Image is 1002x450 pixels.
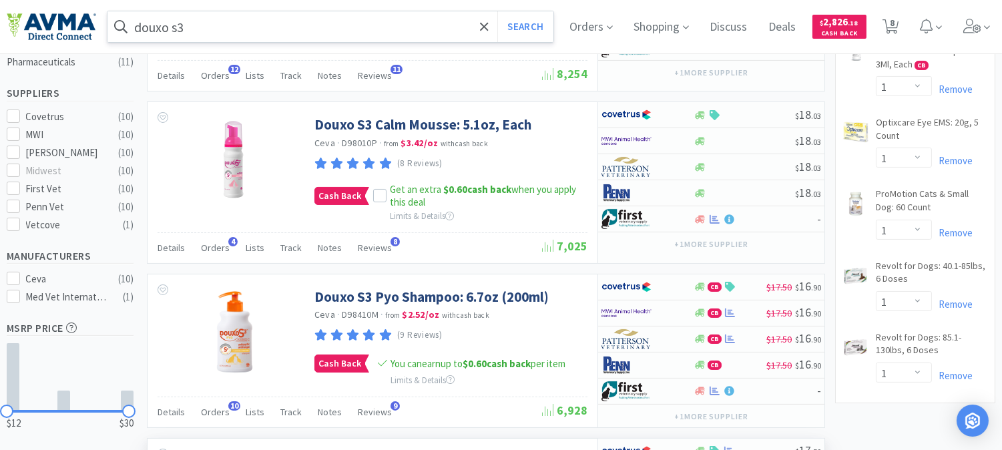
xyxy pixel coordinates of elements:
[795,163,799,173] span: $
[246,69,264,81] span: Lists
[842,190,869,217] img: bbf8d950b56449de91fa5b3ffd12dbf2_159057.png
[817,211,821,226] span: -
[795,282,799,292] span: $
[915,61,928,69] span: CB
[342,137,377,149] span: D98010P
[384,139,399,148] span: from
[705,21,753,33] a: Discuss
[957,405,989,437] div: Open Intercom Messenger
[443,183,511,196] strong: cash back
[246,242,264,254] span: Lists
[601,209,652,229] img: 67d67680309e4a0bb49a5ff0391dcc42_6.png
[118,199,134,215] div: ( 10 )
[118,54,134,70] div: ( 11 )
[542,66,587,81] span: 8,254
[123,217,134,233] div: ( 1 )
[379,137,382,149] span: ·
[766,307,792,319] span: $17.50
[668,407,755,426] button: +1more supplier
[795,361,799,371] span: $
[876,116,988,148] a: Optixcare Eye EMS: 20g, 5 Count
[391,65,403,74] span: 11
[7,85,134,101] h5: Suppliers
[390,210,454,222] span: Limits & Details
[358,242,392,254] span: Reviews
[542,403,587,418] span: 6,928
[708,309,721,317] span: CB
[795,304,821,320] span: 16
[708,361,721,369] span: CB
[280,406,302,418] span: Track
[385,310,400,320] span: from
[820,30,858,39] span: Cash Back
[795,185,821,200] span: 18
[280,242,302,254] span: Track
[795,357,821,372] span: 16
[876,331,988,363] a: Revolt for Dogs: 85.1-130lbs, 6 Doses
[542,238,587,254] span: 7,025
[811,111,821,121] span: . 03
[358,69,392,81] span: Reviews
[26,217,109,233] div: Vetcove
[381,308,383,320] span: ·
[795,189,799,199] span: $
[795,111,799,121] span: $
[932,226,973,239] a: Remove
[766,359,792,371] span: $17.50
[820,19,824,27] span: $
[358,406,392,418] span: Reviews
[118,271,134,287] div: ( 10 )
[158,69,185,81] span: Details
[26,109,109,125] div: Covetrus
[107,11,553,42] input: Search by item, sku, manufacturer, ingredient, size...
[601,105,652,125] img: 77fca1acd8b6420a9015268ca798ef17_1.png
[158,242,185,254] span: Details
[7,320,134,336] h5: MSRP Price
[391,375,455,386] span: Limits & Details
[463,357,487,370] span: $0.60
[842,119,869,146] img: b7aa302f787749648a5d1a145ac938bd_413743.png
[601,157,652,177] img: f5e969b455434c6296c6d81ef179fa71_3.png
[795,107,821,122] span: 18
[811,137,821,147] span: . 03
[795,159,821,174] span: 18
[601,329,652,349] img: f5e969b455434c6296c6d81ef179fa71_3.png
[280,69,302,81] span: Track
[708,335,721,343] span: CB
[119,415,134,431] span: $30
[26,163,109,179] div: Midwest
[201,242,230,254] span: Orders
[463,357,531,370] strong: cash back
[391,401,400,411] span: 9
[118,127,134,143] div: ( 10 )
[391,237,400,246] span: 8
[817,383,821,398] span: -
[7,54,115,70] div: Pharmaceuticals
[811,308,821,318] span: . 90
[123,289,134,305] div: ( 1 )
[337,137,340,149] span: ·
[441,139,488,148] span: with cash back
[795,308,799,318] span: $
[932,298,973,310] a: Remove
[397,157,443,171] p: (8 Reviews)
[403,308,440,320] strong: $2.52 / oz
[601,381,652,401] img: 67d67680309e4a0bb49a5ff0391dcc42_6.png
[191,116,278,202] img: 0cfbe5d02ffb413e900c0b2c9375f6d2_329020.png
[118,181,134,197] div: ( 10 )
[26,289,109,305] div: Med Vet International Direct
[932,83,973,95] a: Remove
[26,199,109,215] div: Penn Vet
[26,271,109,287] div: Ceva
[811,334,821,345] span: . 90
[118,109,134,125] div: ( 10 )
[601,355,652,375] img: e1133ece90fa4a959c5ae41b0808c578_9.png
[795,334,799,345] span: $
[7,248,134,264] h5: Manufacturers
[795,133,821,148] span: 18
[795,330,821,346] span: 16
[158,406,185,418] span: Details
[318,69,342,81] span: Notes
[766,281,792,293] span: $17.50
[118,163,134,179] div: ( 10 )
